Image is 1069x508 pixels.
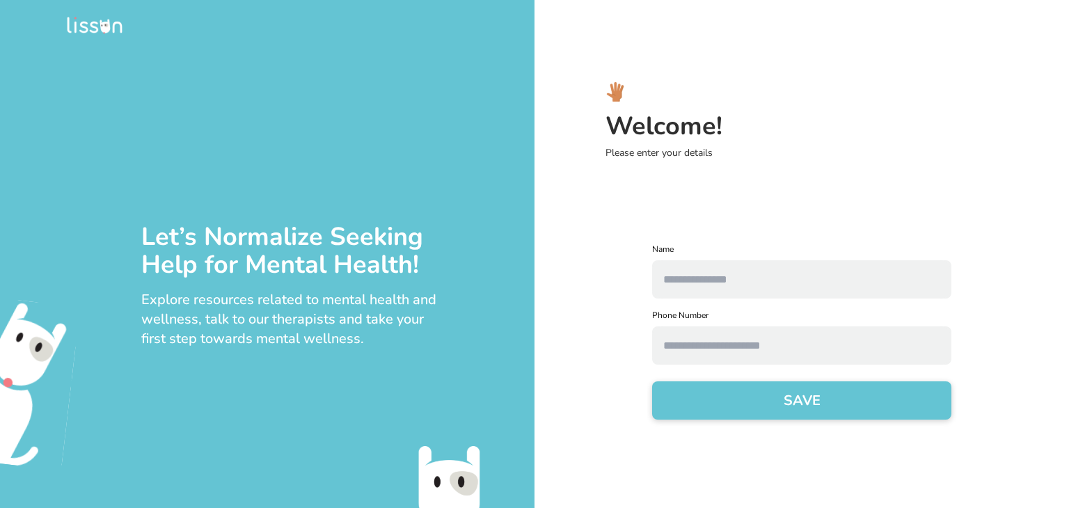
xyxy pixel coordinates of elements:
label: Name [652,244,951,255]
img: hi_logo.svg [605,82,625,102]
p: Please enter your details [605,146,1069,160]
h3: Welcome! [605,113,1069,141]
label: Phone Number [652,310,951,321]
img: emo-bottom.svg [401,445,498,508]
button: SAVE [652,381,951,420]
div: Let’s Normalize Seeking Help for Mental Health! [141,223,438,279]
img: logo.png [67,17,122,34]
div: Explore resources related to mental health and wellness, talk to our therapists and take your fir... [141,290,438,349]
